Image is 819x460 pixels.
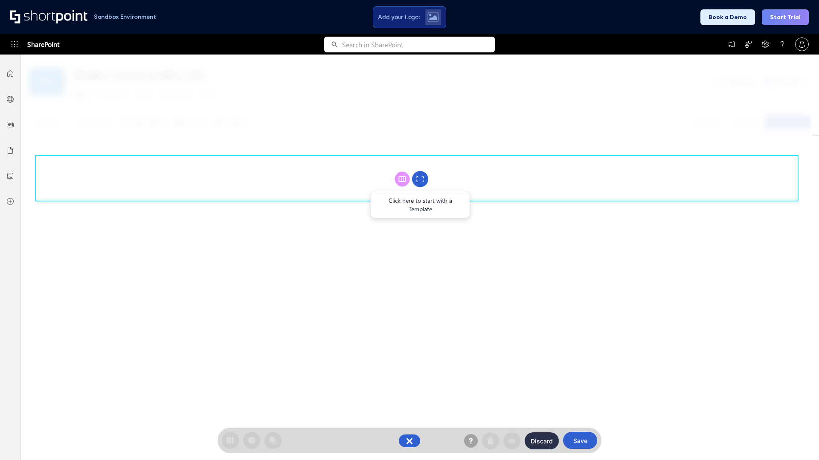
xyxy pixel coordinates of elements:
[94,14,156,19] h1: Sandbox Environment
[563,432,597,449] button: Save
[525,432,559,449] button: Discard
[27,34,59,55] span: SharePoint
[762,9,809,25] button: Start Trial
[776,419,819,460] iframe: Chat Widget
[427,12,439,22] img: Upload logo
[378,13,420,21] span: Add your Logo:
[700,9,755,25] button: Book a Demo
[342,37,495,52] input: Search in SharePoint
